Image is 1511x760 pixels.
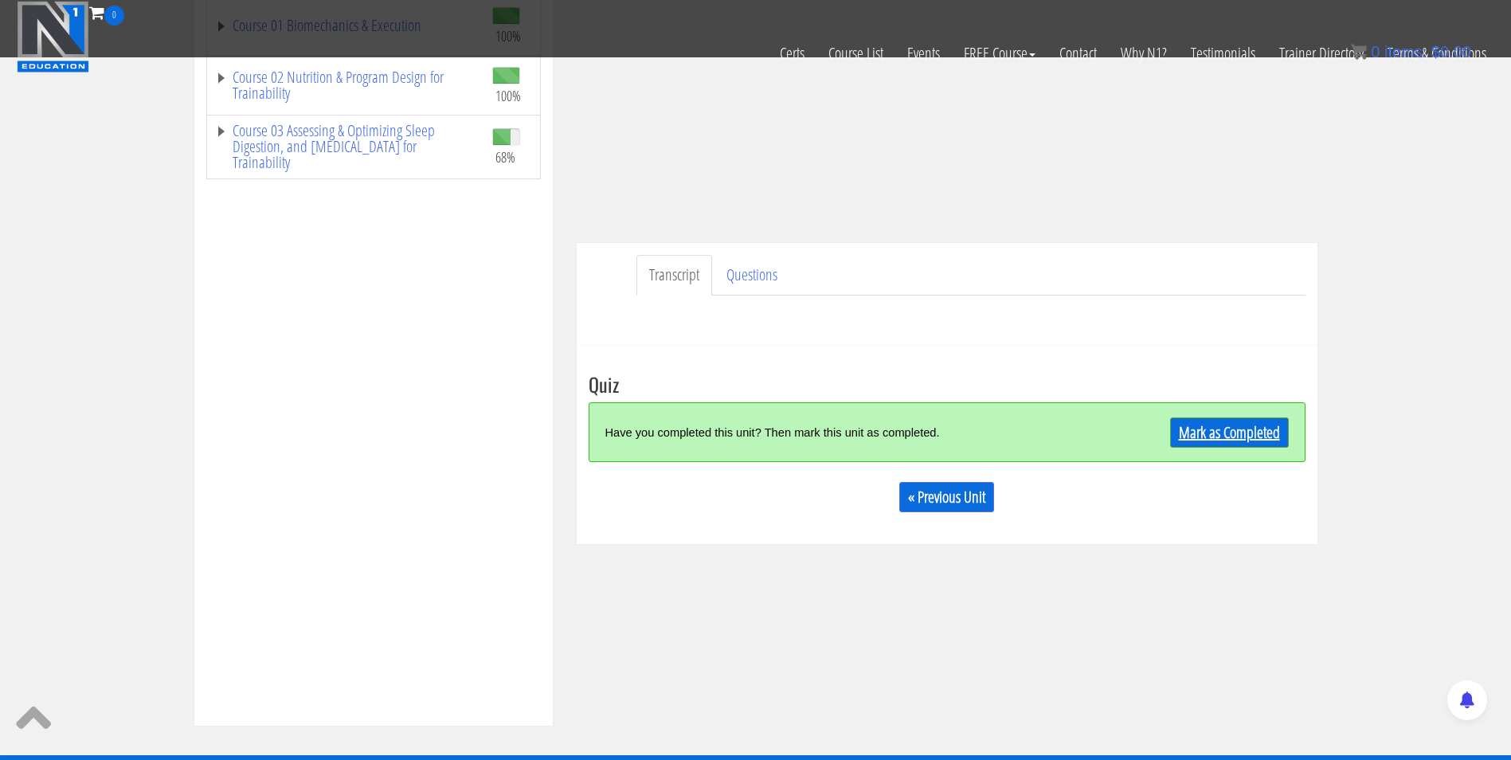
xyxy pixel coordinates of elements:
span: items: [1384,43,1427,61]
a: Events [895,25,952,81]
a: Mark as Completed [1170,417,1289,448]
a: Testimonials [1179,25,1267,81]
a: Contact [1047,25,1109,81]
a: 0 [89,2,124,23]
a: 0 items: $0.00 [1351,43,1471,61]
a: Certs [768,25,816,81]
a: Course List [816,25,895,81]
a: FREE Course [952,25,1047,81]
span: 68% [495,148,515,166]
a: Terms & Conditions [1376,25,1498,81]
span: 100% [495,87,521,104]
span: 0 [104,6,124,25]
span: 0 [1371,43,1380,61]
a: Course 03 Assessing & Optimizing Sleep Digestion, and [MEDICAL_DATA] for Trainability [215,123,476,170]
img: icon11.png [1351,44,1367,60]
a: Transcript [636,255,712,296]
a: « Previous Unit [899,482,994,512]
a: Course 02 Nutrition & Program Design for Trainability [215,69,476,101]
bdi: 0.00 [1431,43,1471,61]
img: n1-education [17,1,89,72]
span: $ [1431,43,1440,61]
h3: Quiz [589,374,1305,394]
a: Trainer Directory [1267,25,1376,81]
a: Why N1? [1109,25,1179,81]
div: Have you completed this unit? Then mark this unit as completed. [605,415,1110,449]
a: Questions [714,255,790,296]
